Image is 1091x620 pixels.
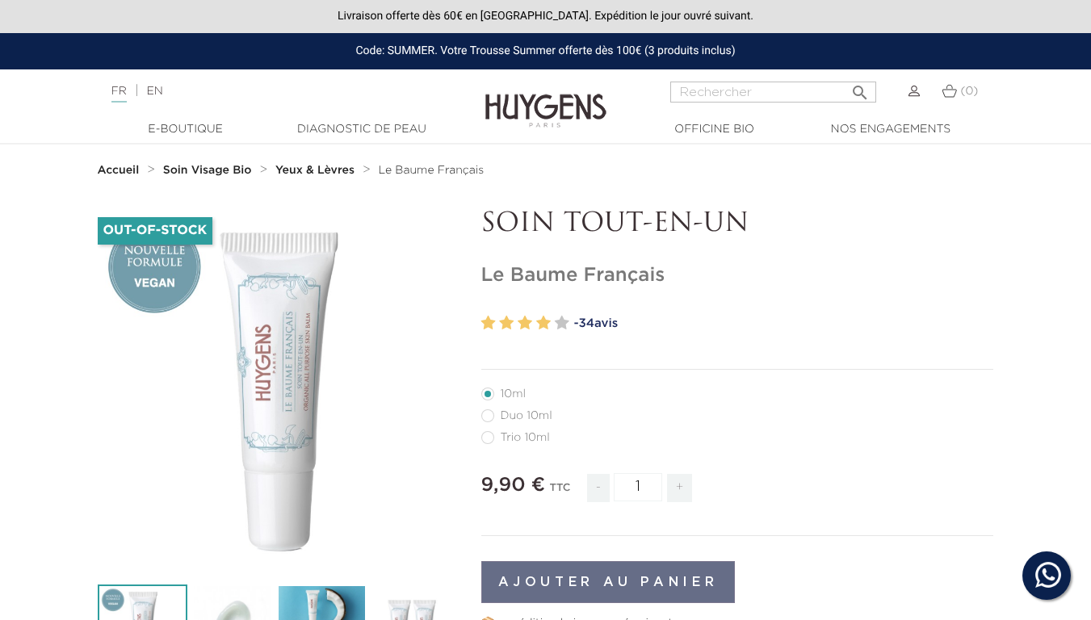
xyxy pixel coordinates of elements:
[549,471,570,514] div: TTC
[111,86,127,103] a: FR
[481,387,545,400] label: 10ml
[587,474,610,502] span: -
[105,121,266,138] a: E-Boutique
[378,164,484,177] a: Le Baume Français
[275,164,359,177] a: Yeux & Lèvres
[670,82,876,103] input: Rechercher
[481,475,546,495] span: 9,90 €
[146,86,162,97] a: EN
[634,121,795,138] a: Officine Bio
[499,312,514,335] label: 2
[960,86,978,97] span: (0)
[481,209,994,240] p: SOIN TOUT-EN-UN
[275,165,355,176] strong: Yeux & Lèvres
[574,312,994,336] a: -34avis
[578,317,594,329] span: 34
[481,409,572,422] label: Duo 10ml
[810,121,971,138] a: Nos engagements
[667,474,693,502] span: +
[481,312,496,335] label: 1
[614,473,662,501] input: Quantité
[846,77,875,98] button: 
[378,165,484,176] span: Le Baume Français
[98,164,143,177] a: Accueil
[281,121,443,138] a: Diagnostic de peau
[485,68,606,130] img: Huygens
[103,82,443,101] div: |
[555,312,569,335] label: 5
[850,78,870,98] i: 
[481,561,736,603] button: Ajouter au panier
[481,264,994,287] h1: Le Baume Français
[98,217,213,245] li: Out-of-Stock
[481,431,569,444] label: Trio 10ml
[98,165,140,176] strong: Accueil
[536,312,551,335] label: 4
[163,165,252,176] strong: Soin Visage Bio
[518,312,532,335] label: 3
[163,164,256,177] a: Soin Visage Bio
